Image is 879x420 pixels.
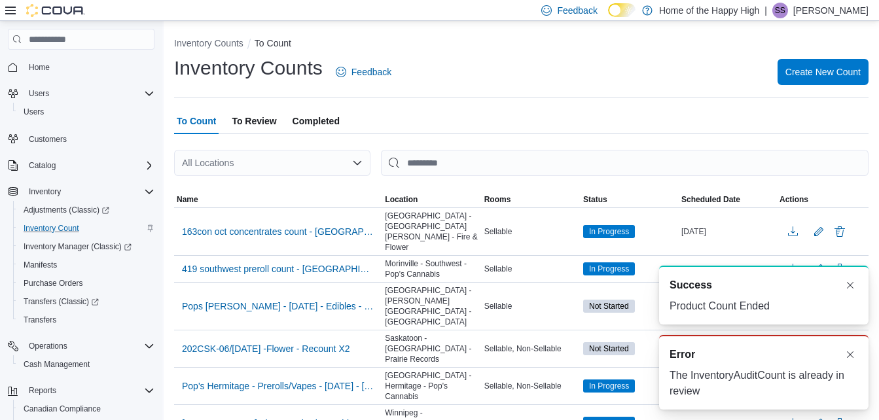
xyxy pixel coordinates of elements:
[482,261,581,277] div: Sellable
[482,378,581,394] div: Sellable, Non-Sellable
[24,130,154,147] span: Customers
[29,88,49,99] span: Users
[24,315,56,325] span: Transfers
[18,257,154,273] span: Manifests
[13,219,160,237] button: Inventory Count
[13,400,160,418] button: Canadian Compliance
[679,192,777,207] button: Scheduled Date
[772,3,788,18] div: Sooraj Sajeev
[3,337,160,355] button: Operations
[608,17,609,18] span: Dark Mode
[589,263,629,275] span: In Progress
[793,3,869,18] p: [PERSON_NAME]
[679,224,777,239] div: [DATE]
[13,201,160,219] a: Adjustments (Classic)
[24,278,83,289] span: Purchase Orders
[589,343,629,355] span: Not Started
[18,357,95,372] a: Cash Management
[177,259,380,279] button: 419 southwest preroll count - [GEOGRAPHIC_DATA] - Southwest - Pop's Cannabis
[174,38,243,48] button: Inventory Counts
[670,298,858,314] div: Product Count Ended
[583,194,607,205] span: Status
[18,257,62,273] a: Manifests
[182,225,374,238] span: 163con oct concentrates count - [GEOGRAPHIC_DATA] - [GEOGRAPHIC_DATA][PERSON_NAME] - Fire & Flower
[351,65,391,79] span: Feedback
[482,341,581,357] div: Sellable, Non-Sellable
[557,4,597,17] span: Feedback
[670,277,712,293] span: Success
[182,342,350,355] span: 202CSK-06/[DATE] -Flower - Recount X2
[670,347,695,362] span: Error
[24,184,66,200] button: Inventory
[26,4,85,17] img: Cova
[24,86,54,101] button: Users
[18,104,49,120] a: Users
[385,333,478,364] span: Saskatoon - [GEOGRAPHIC_DATA] - Prairie Records
[583,262,635,275] span: In Progress
[18,357,154,372] span: Cash Management
[775,3,785,18] span: SS
[18,312,62,328] a: Transfers
[177,339,355,359] button: 202CSK-06/[DATE] -Flower - Recount X2
[583,300,635,313] span: Not Started
[385,370,478,402] span: [GEOGRAPHIC_DATA] - Hermitage - Pop's Cannabis
[608,3,636,17] input: Dark Mode
[24,223,79,234] span: Inventory Count
[29,186,61,197] span: Inventory
[659,3,759,18] p: Home of the Happy High
[482,298,581,314] div: Sellable
[177,194,198,205] span: Name
[670,368,858,399] div: The InventoryAuditCount is already in review
[811,222,827,241] button: Edit count details
[18,202,115,218] a: Adjustments (Classic)
[29,62,50,73] span: Home
[293,108,340,134] span: Completed
[381,150,869,176] input: This is a search bar. After typing your query, hit enter to filter the results lower in the page.
[778,59,869,85] button: Create New Count
[174,37,869,52] nav: An example of EuiBreadcrumbs
[174,55,323,81] h1: Inventory Counts
[24,359,90,370] span: Cash Management
[3,183,160,201] button: Inventory
[3,381,160,400] button: Reports
[18,294,154,309] span: Transfers (Classic)
[18,275,88,291] a: Purchase Orders
[24,338,73,354] button: Operations
[13,274,160,292] button: Purchase Orders
[24,404,101,414] span: Canadian Compliance
[18,312,154,328] span: Transfers
[174,192,382,207] button: Name
[24,383,62,398] button: Reports
[18,275,154,291] span: Purchase Orders
[232,108,276,134] span: To Review
[385,258,478,279] span: Morinville - Southwest - Pop's Cannabis
[842,277,858,293] button: Dismiss toast
[177,222,380,241] button: 163con oct concentrates count - [GEOGRAPHIC_DATA] - [GEOGRAPHIC_DATA][PERSON_NAME] - Fire & Flower
[780,194,808,205] span: Actions
[24,338,154,354] span: Operations
[18,239,137,254] a: Inventory Manager (Classic)
[583,225,635,238] span: In Progress
[24,260,57,270] span: Manifests
[18,202,154,218] span: Adjustments (Classic)
[182,262,374,275] span: 419 southwest preroll count - [GEOGRAPHIC_DATA] - Southwest - Pop's Cannabis
[24,59,154,75] span: Home
[331,59,397,85] a: Feedback
[24,383,154,398] span: Reports
[352,158,363,168] button: Open list of options
[13,355,160,374] button: Cash Management
[18,104,154,120] span: Users
[29,134,67,145] span: Customers
[670,277,858,293] div: Notification
[382,192,481,207] button: Location
[3,84,160,103] button: Users
[385,285,478,327] span: [GEOGRAPHIC_DATA] - [PERSON_NAME][GEOGRAPHIC_DATA] - [GEOGRAPHIC_DATA]
[785,65,861,79] span: Create New Count
[3,156,160,175] button: Catalog
[583,342,635,355] span: Not Started
[670,347,858,362] div: Notification
[583,379,635,393] span: In Progress
[589,226,629,237] span: In Progress
[832,224,848,239] button: Delete
[29,160,56,171] span: Catalog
